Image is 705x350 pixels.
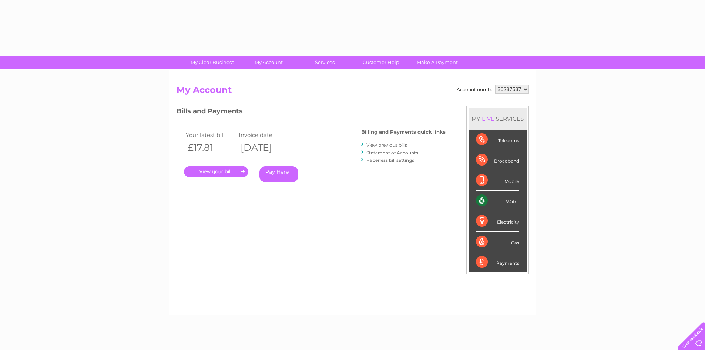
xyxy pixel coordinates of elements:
[366,157,414,163] a: Paperless bill settings
[366,142,407,148] a: View previous bills
[177,106,446,119] h3: Bills and Payments
[476,130,519,150] div: Telecoms
[361,129,446,135] h4: Billing and Payments quick links
[294,56,355,69] a: Services
[259,166,298,182] a: Pay Here
[182,56,243,69] a: My Clear Business
[476,191,519,211] div: Water
[184,140,237,155] th: £17.81
[480,115,496,122] div: LIVE
[407,56,468,69] a: Make A Payment
[184,130,237,140] td: Your latest bill
[476,232,519,252] div: Gas
[476,211,519,231] div: Electricity
[469,108,527,129] div: MY SERVICES
[237,140,290,155] th: [DATE]
[177,85,529,99] h2: My Account
[238,56,299,69] a: My Account
[366,150,418,156] a: Statement of Accounts
[350,56,412,69] a: Customer Help
[476,170,519,191] div: Mobile
[184,166,248,177] a: .
[476,252,519,272] div: Payments
[457,85,529,94] div: Account number
[476,150,519,170] div: Broadband
[237,130,290,140] td: Invoice date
